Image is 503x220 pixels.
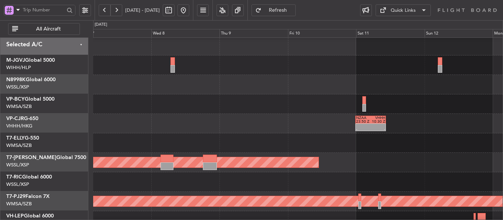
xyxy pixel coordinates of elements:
[356,127,370,131] div: -
[151,29,219,38] div: Wed 8
[370,116,385,120] div: VHHH
[6,116,38,121] a: VP-CJRG-650
[6,103,32,110] a: WMSA/SZB
[6,77,26,82] span: N8998K
[251,4,296,16] button: Refresh
[6,77,56,82] a: N8998KGlobal 6000
[356,116,370,120] div: NZAA
[6,58,25,63] span: M-JGVJ
[83,29,151,38] div: Tue 7
[6,97,25,102] span: VP-BCY
[356,29,424,38] div: Sat 11
[6,194,25,199] span: T7-PJ29
[6,174,22,180] span: T7-RIC
[6,181,29,188] a: WSSL/XSP
[376,4,431,16] button: Quick Links
[23,4,64,15] input: Trip Number
[356,120,370,123] div: 23:50 Z
[6,97,54,102] a: VP-BCYGlobal 5000
[6,213,24,219] span: VH-LEP
[391,7,416,14] div: Quick Links
[6,136,25,141] span: T7-ELLY
[6,142,32,149] a: WMSA/SZB
[263,8,293,13] span: Refresh
[370,120,385,123] div: 10:30 Z
[6,116,24,121] span: VP-CJR
[6,64,31,71] a: WIHH/HLP
[6,194,50,199] a: T7-PJ29Falcon 7X
[95,22,107,28] div: [DATE]
[6,162,29,168] a: WSSL/XSP
[6,123,32,129] a: VHHH/HKG
[425,29,493,38] div: Sun 12
[6,155,56,160] span: T7-[PERSON_NAME]
[370,127,385,131] div: -
[6,58,55,63] a: M-JGVJGlobal 5000
[20,26,77,32] span: All Aircraft
[8,23,80,35] button: All Aircraft
[125,7,160,14] span: [DATE] - [DATE]
[6,174,52,180] a: T7-RICGlobal 6000
[6,201,32,207] a: WMSA/SZB
[6,155,86,160] a: T7-[PERSON_NAME]Global 7500
[6,84,29,90] a: WSSL/XSP
[6,213,54,219] a: VH-LEPGlobal 6000
[219,29,288,38] div: Thu 9
[288,29,356,38] div: Fri 10
[6,136,39,141] a: T7-ELLYG-550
